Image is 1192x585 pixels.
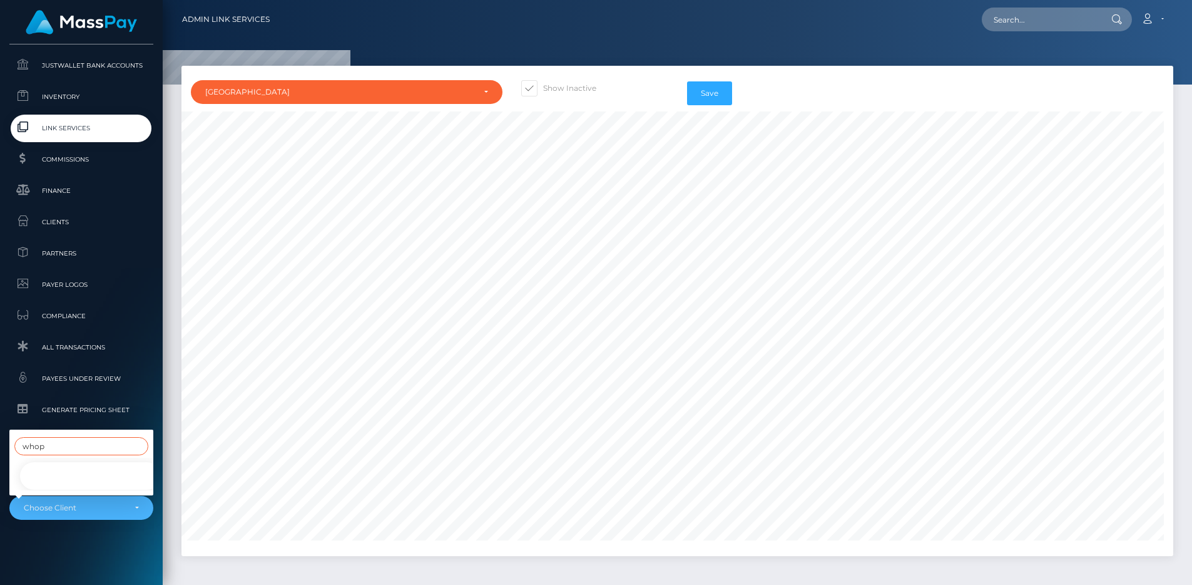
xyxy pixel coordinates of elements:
[9,146,153,173] a: Commissions
[9,83,153,110] a: Inventory
[687,81,732,105] button: Save
[14,309,148,323] span: Compliance
[14,215,148,229] span: Clients
[982,8,1099,31] input: Search...
[191,80,502,104] button: United Arab Emirates
[9,334,153,361] a: All Transactions
[14,184,148,198] span: Finance
[9,271,153,298] a: Payer Logos
[14,90,148,104] span: Inventory
[24,503,125,513] div: Choose Client
[182,6,270,33] a: Admin Link Services
[9,52,153,79] a: JustWallet Bank Accounts
[9,209,153,236] a: Clients
[14,58,148,73] span: JustWallet Bank Accounts
[9,177,153,204] a: Finance
[14,152,148,167] span: Commissions
[14,437,148,455] input: Search
[14,371,148,386] span: Payees under Review
[9,396,153,423] a: Generate Pricing Sheet
[9,303,153,329] a: Compliance
[9,240,153,267] a: Partners
[521,80,596,96] label: Show Inactive
[9,496,153,520] button: Choose Client
[14,403,148,417] span: Generate Pricing Sheet
[14,121,148,135] span: Link Services
[14,246,148,261] span: Partners
[14,277,148,292] span: Payer Logos
[9,365,153,392] a: Payees under Review
[26,10,137,34] img: MassPay Logo
[9,428,153,455] a: Generate Costs List
[14,340,148,355] span: All Transactions
[205,87,474,97] div: [GEOGRAPHIC_DATA]
[9,115,153,142] a: Link Services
